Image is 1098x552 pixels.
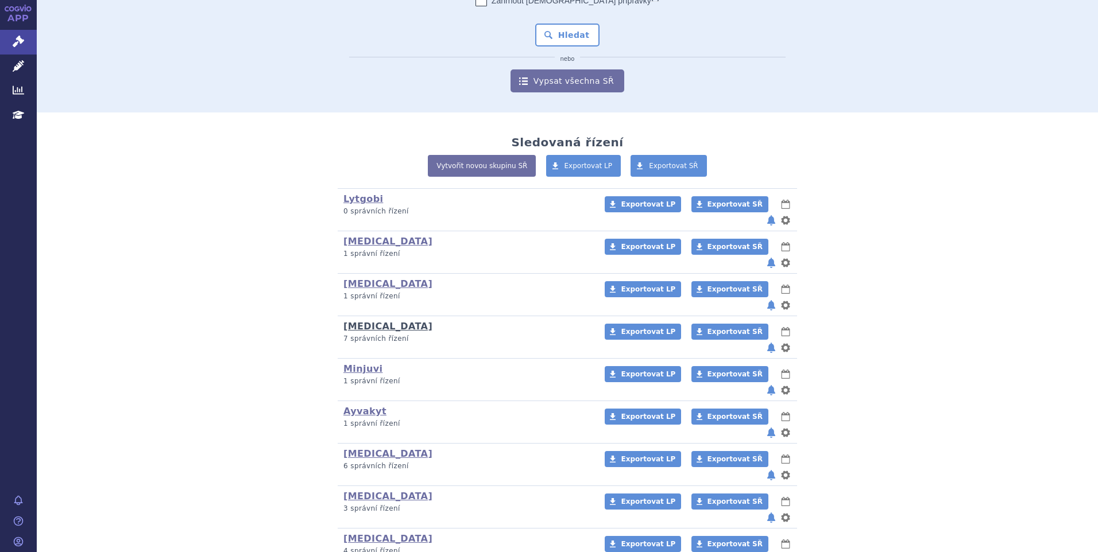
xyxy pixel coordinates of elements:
a: Exportovat SŘ [631,155,707,177]
span: Exportovat SŘ [707,328,763,336]
button: notifikace [765,468,777,482]
a: Exportovat LP [605,196,681,212]
span: Exportovat LP [621,455,675,463]
span: Exportovat SŘ [707,243,763,251]
a: Exportovat SŘ [691,196,768,212]
a: Vypsat všechna SŘ [511,69,624,92]
span: Exportovat SŘ [707,540,763,548]
button: lhůty [780,325,791,339]
button: notifikace [765,383,777,397]
button: notifikace [765,213,777,227]
button: nastavení [780,511,791,524]
span: Exportovat LP [565,162,613,170]
button: lhůty [780,282,791,296]
a: [MEDICAL_DATA] [343,321,432,332]
span: Exportovat LP [621,328,675,336]
a: [MEDICAL_DATA] [343,491,432,502]
button: nastavení [780,298,791,312]
a: Exportovat SŘ [691,366,768,382]
p: 6 správních řízení [343,461,590,471]
button: notifikace [765,341,777,355]
button: lhůty [780,197,791,211]
span: Exportovat SŘ [707,497,763,506]
a: Exportovat SŘ [691,493,768,510]
span: Exportovat SŘ [707,370,763,378]
a: Exportovat SŘ [691,281,768,297]
button: nastavení [780,213,791,227]
button: nastavení [780,383,791,397]
button: notifikace [765,426,777,440]
p: 1 správní řízení [343,249,590,259]
button: lhůty [780,240,791,254]
p: 1 správní řízení [343,291,590,301]
button: Hledat [535,24,600,46]
button: lhůty [780,452,791,466]
a: [MEDICAL_DATA] [343,533,432,544]
a: [MEDICAL_DATA] [343,236,432,247]
a: [MEDICAL_DATA] [343,448,432,459]
span: Exportovat LP [621,413,675,421]
span: Exportovat SŘ [707,200,763,208]
a: Exportovat SŘ [691,239,768,255]
a: Exportovat SŘ [691,409,768,425]
button: lhůty [780,495,791,508]
a: Exportovat LP [605,281,681,297]
a: Exportovat LP [605,324,681,340]
a: Exportovat SŘ [691,451,768,467]
button: nastavení [780,426,791,440]
span: Exportovat LP [621,370,675,378]
button: nastavení [780,341,791,355]
a: Exportovat LP [605,536,681,552]
a: Vytvořit novou skupinu SŘ [428,155,536,177]
span: Exportovat SŘ [707,455,763,463]
a: Minjuvi [343,363,382,374]
a: Exportovat SŘ [691,324,768,340]
button: nastavení [780,468,791,482]
span: Exportovat LP [621,200,675,208]
a: Exportovat LP [605,239,681,255]
button: notifikace [765,298,777,312]
p: 1 správní řízení [343,419,590,429]
button: notifikace [765,256,777,270]
button: lhůty [780,537,791,551]
span: Exportovat LP [621,285,675,293]
a: Exportovat SŘ [691,536,768,552]
button: lhůty [780,367,791,381]
a: Exportovat LP [605,451,681,467]
span: Exportovat SŘ [707,285,763,293]
a: Exportovat LP [546,155,621,177]
button: notifikace [765,511,777,524]
span: Exportovat LP [621,540,675,548]
p: 0 správních řízení [343,207,590,216]
p: 3 správní řízení [343,504,590,514]
p: 1 správní řízení [343,376,590,386]
i: nebo [555,56,581,63]
span: Exportovat SŘ [649,162,698,170]
button: nastavení [780,256,791,270]
a: Exportovat LP [605,409,681,425]
h2: Sledovaná řízení [511,135,623,149]
span: Exportovat LP [621,497,675,506]
a: Ayvakyt [343,406,386,417]
button: lhůty [780,410,791,423]
a: Exportovat LP [605,493,681,510]
a: Exportovat LP [605,366,681,382]
span: Exportovat LP [621,243,675,251]
a: Lytgobi [343,193,383,204]
p: 7 správních řízení [343,334,590,344]
a: [MEDICAL_DATA] [343,278,432,289]
span: Exportovat SŘ [707,413,763,421]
